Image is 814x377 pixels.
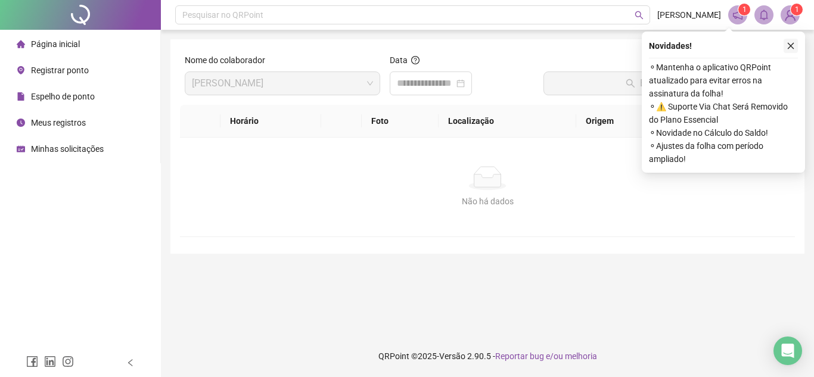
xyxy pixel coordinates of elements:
span: clock-circle [17,119,25,127]
span: home [17,40,25,48]
span: left [126,359,135,367]
sup: Atualize o seu contato no menu Meus Dados [791,4,803,15]
span: ⚬ Ajustes da folha com período ampliado! [649,139,798,166]
span: close [787,42,795,50]
span: Minhas solicitações [31,144,104,154]
span: bell [759,10,769,20]
span: Data [390,55,408,65]
span: linkedin [44,356,56,367]
sup: 1 [738,4,750,15]
span: Novidades ! [649,39,692,52]
span: schedule [17,145,25,153]
label: Nome do colaborador [185,54,273,67]
span: environment [17,66,25,74]
span: MILENA GALBARDI BUENO [192,72,373,95]
span: ⚬ Novidade no Cálculo do Saldo! [649,126,798,139]
footer: QRPoint © 2025 - 2.90.5 - [161,335,814,377]
img: 84407 [781,6,799,24]
div: Não há dados [194,195,781,208]
div: Open Intercom Messenger [773,337,802,365]
span: Meus registros [31,118,86,127]
span: 1 [795,5,799,14]
th: Horário [220,105,322,138]
span: Reportar bug e/ou melhoria [495,351,597,361]
span: ⚬ ⚠️ Suporte Via Chat Será Removido do Plano Essencial [649,100,798,126]
th: Foto [362,105,439,138]
button: Buscar registros [543,71,790,95]
span: facebook [26,356,38,367]
span: Versão [439,351,465,361]
span: search [635,11,644,20]
span: Registrar ponto [31,66,89,75]
span: file [17,92,25,101]
th: Localização [439,105,576,138]
span: [PERSON_NAME] [657,8,721,21]
span: 1 [742,5,747,14]
span: instagram [62,356,74,367]
span: notification [732,10,743,20]
span: ⚬ Mantenha o aplicativo QRPoint atualizado para evitar erros na assinatura da folha! [649,61,798,100]
span: Página inicial [31,39,80,49]
span: Espelho de ponto [31,92,95,101]
span: question-circle [411,56,420,64]
th: Origem [576,105,676,138]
